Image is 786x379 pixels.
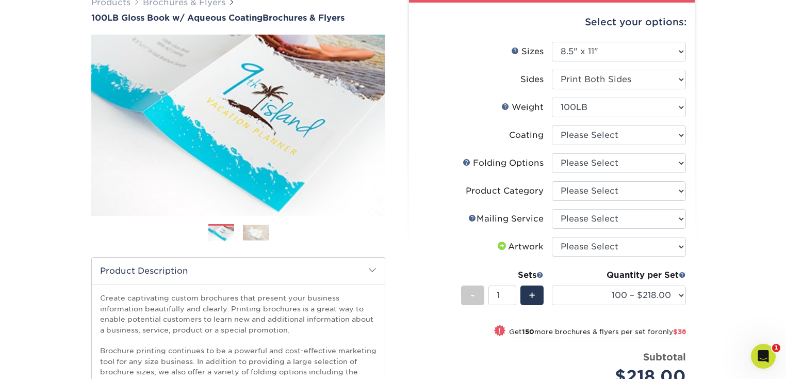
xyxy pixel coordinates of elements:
img: 100LB Gloss Book<br/>w/ Aqueous Coating 01 [91,24,385,227]
div: Weight [501,101,544,114]
div: Coating [509,129,544,141]
span: + [529,288,535,303]
strong: 150 [522,328,534,336]
a: 100LB Gloss Book w/ Aqueous CoatingBrochures & Flyers [91,13,385,23]
div: Select your options: [417,3,686,42]
span: ! [499,326,501,337]
span: only [658,328,686,336]
div: Artwork [496,241,544,253]
div: Sizes [511,45,544,58]
div: Sides [520,73,544,86]
strong: Subtotal [643,351,686,362]
span: - [470,288,475,303]
div: Folding Options [463,157,544,169]
iframe: Intercom live chat [751,344,776,369]
div: Quantity per Set [552,269,686,281]
h2: Product Description [92,258,385,284]
img: Brochures & Flyers 02 [243,225,269,241]
h1: Brochures & Flyers [91,13,385,23]
img: Brochures & Flyers 01 [208,225,234,243]
div: Sets [461,269,544,281]
div: Mailing Service [468,213,544,225]
span: $38 [673,328,686,336]
span: 1 [772,344,780,352]
small: Get more brochures & flyers per set for [509,328,686,338]
span: 100LB Gloss Book w/ Aqueous Coating [91,13,263,23]
div: Product Category [466,185,544,197]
